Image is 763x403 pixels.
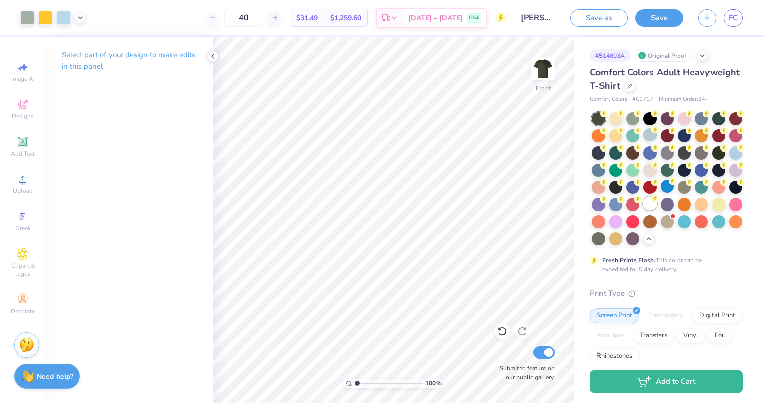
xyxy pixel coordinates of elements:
span: Greek [15,224,31,232]
span: Designs [12,112,34,120]
div: # 514803A [590,49,630,62]
span: [DATE] - [DATE] [408,13,463,23]
span: $31.49 [296,13,318,23]
input: – – [224,9,263,27]
a: FC [724,9,743,27]
span: Add Text [11,149,35,158]
button: Save as [570,9,628,27]
div: Front [536,84,551,93]
span: Comfort Colors [590,95,627,104]
div: Print Type [590,288,743,299]
p: Select part of your design to make edits in this panel [62,49,197,72]
div: Applique [590,328,630,343]
span: Clipart & logos [5,262,40,278]
img: Front [533,59,553,79]
div: Rhinestones [590,348,639,364]
strong: Need help? [37,372,73,381]
span: Decorate [11,307,35,315]
button: Save [635,9,683,27]
div: Digital Print [693,308,742,323]
div: Screen Print [590,308,639,323]
span: Minimum Order: 24 + [659,95,709,104]
div: Transfers [633,328,674,343]
div: Embroidery [642,308,690,323]
span: $1,259.60 [330,13,361,23]
span: # C1717 [632,95,653,104]
input: Untitled Design [513,8,563,28]
button: Add to Cart [590,370,743,393]
span: Comfort Colors Adult Heavyweight T-Shirt [590,66,740,92]
span: 100 % [425,379,442,388]
div: This color can be expedited for 5 day delivery. [602,256,726,274]
span: Image AI [11,75,35,83]
div: Vinyl [677,328,705,343]
label: Submit to feature on our public gallery. [494,364,555,382]
span: FREE [469,14,479,21]
strong: Fresh Prints Flash: [602,256,656,264]
div: Foil [708,328,732,343]
div: Original Proof [635,49,692,62]
span: FC [729,12,738,24]
span: Upload [13,187,33,195]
